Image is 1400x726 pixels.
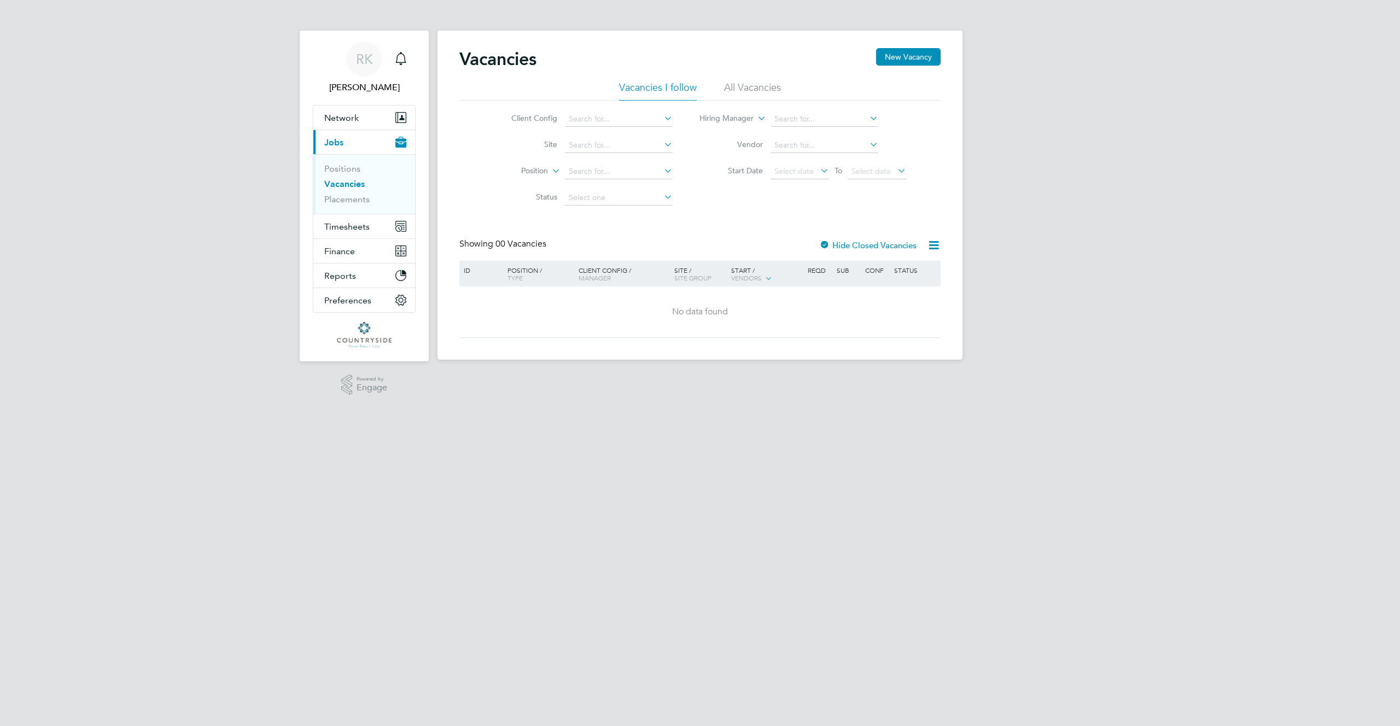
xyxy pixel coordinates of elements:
[313,42,416,94] a: RK[PERSON_NAME]
[313,321,416,348] a: Go to home page
[313,130,415,154] button: Jobs
[461,261,499,279] div: ID
[324,194,370,204] a: Placements
[461,306,939,318] div: No data found
[313,81,416,94] span: Russell K
[337,321,391,348] img: countryside-properties-logo-retina.png
[357,374,387,384] span: Powered by
[494,192,557,202] label: Status
[313,288,415,312] button: Preferences
[700,139,763,149] label: Vendor
[313,214,415,238] button: Timesheets
[771,138,878,153] input: Search for...
[565,138,673,153] input: Search for...
[313,264,415,288] button: Reports
[459,48,536,70] h2: Vacancies
[324,221,370,232] span: Timesheets
[459,238,549,250] div: Showing
[313,106,415,130] button: Network
[324,179,365,189] a: Vacancies
[565,164,673,179] input: Search for...
[324,137,343,148] span: Jobs
[771,112,878,127] input: Search for...
[576,261,672,287] div: Client Config /
[499,261,576,287] div: Position /
[485,166,548,177] label: Position
[494,113,557,123] label: Client Config
[507,273,523,282] span: Type
[674,273,711,282] span: Site Group
[494,139,557,149] label: Site
[565,190,673,206] input: Select one
[700,166,763,175] label: Start Date
[891,261,939,279] div: Status
[495,238,546,249] span: 00 Vacancies
[619,81,697,101] li: Vacancies I follow
[862,261,891,279] div: Conf
[579,273,611,282] span: Manager
[805,261,833,279] div: Reqd
[324,246,355,256] span: Finance
[565,112,673,127] input: Search for...
[691,113,754,124] label: Hiring Manager
[728,261,805,288] div: Start /
[831,163,845,178] span: To
[672,261,729,287] div: Site /
[731,273,762,282] span: Vendors
[324,271,356,281] span: Reports
[851,166,891,176] span: Select date
[300,31,429,361] nav: Main navigation
[313,239,415,263] button: Finance
[357,383,387,393] span: Engage
[341,374,388,395] a: Powered byEngage
[356,52,373,66] span: RK
[324,113,359,123] span: Network
[774,166,814,176] span: Select date
[324,295,371,306] span: Preferences
[819,240,917,250] label: Hide Closed Vacancies
[834,261,862,279] div: Sub
[724,81,781,101] li: All Vacancies
[324,163,360,174] a: Positions
[313,154,415,214] div: Jobs
[876,48,941,66] button: New Vacancy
